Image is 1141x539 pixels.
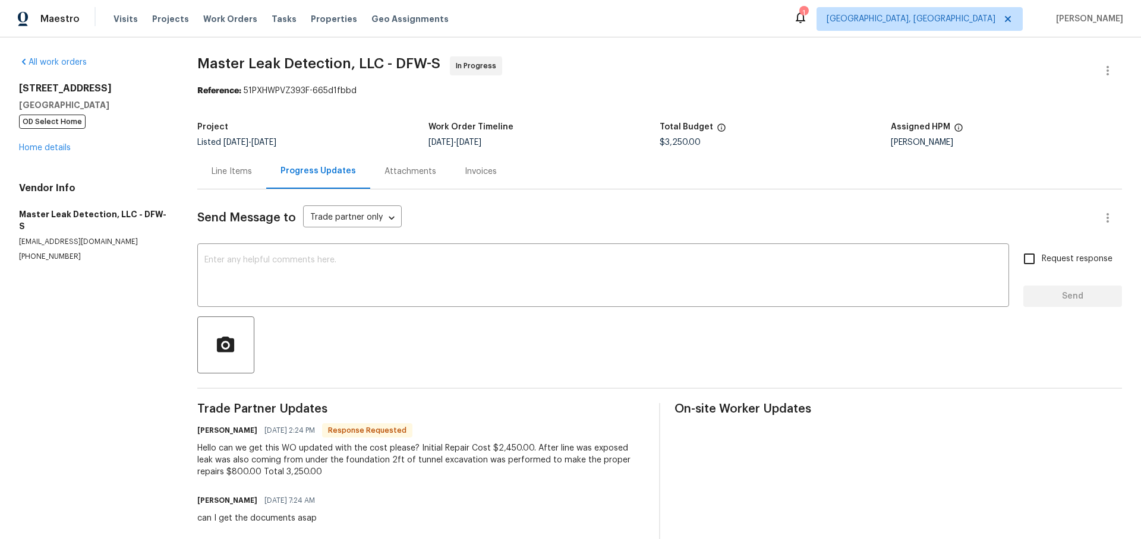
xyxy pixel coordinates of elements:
div: Attachments [384,166,436,177]
b: Reference: [197,87,241,95]
span: Visits [114,13,138,25]
span: The total cost of line items that have been proposed by Opendoor. This sum includes line items th... [717,123,726,138]
h5: Master Leak Detection, LLC - DFW-S [19,208,169,232]
div: 51PXHWPVZ393F-665d1fbbd [197,85,1122,97]
span: [DATE] [456,138,481,147]
span: [DATE] [223,138,248,147]
span: Projects [152,13,189,25]
div: can I get the documents asap [197,512,322,524]
span: Master Leak Detection, LLC - DFW-S [197,56,440,71]
span: OD Select Home [19,115,86,129]
div: 1 [799,7,808,19]
span: Properties [311,13,357,25]
span: [DATE] [428,138,453,147]
span: Work Orders [203,13,257,25]
div: Trade partner only [303,208,402,228]
div: Invoices [465,166,497,177]
span: [PERSON_NAME] [1051,13,1123,25]
span: - [428,138,481,147]
div: Line Items [212,166,252,177]
a: Home details [19,144,71,152]
h2: [STREET_ADDRESS] [19,83,169,94]
span: [GEOGRAPHIC_DATA], [GEOGRAPHIC_DATA] [827,13,995,25]
div: Hello can we get this WO updated with the cost please? Initial Repair Cost $2,450.00. After line ... [197,442,645,478]
span: In Progress [456,60,501,72]
span: Response Requested [323,424,411,436]
p: [PHONE_NUMBER] [19,252,169,262]
h5: Assigned HPM [891,123,950,131]
div: [PERSON_NAME] [891,138,1122,147]
span: [DATE] 7:24 AM [264,494,315,506]
span: Request response [1042,253,1112,265]
span: Send Message to [197,212,296,224]
h4: Vendor Info [19,182,169,194]
span: On-site Worker Updates [674,403,1122,415]
h5: Project [197,123,228,131]
span: Maestro [40,13,80,25]
p: [EMAIL_ADDRESS][DOMAIN_NAME] [19,237,169,247]
span: [DATE] 2:24 PM [264,424,315,436]
span: Listed [197,138,276,147]
span: Tasks [272,15,297,23]
h5: Work Order Timeline [428,123,513,131]
span: The hpm assigned to this work order. [954,123,963,138]
span: - [223,138,276,147]
a: All work orders [19,58,87,66]
h6: [PERSON_NAME] [197,494,257,506]
span: [DATE] [251,138,276,147]
span: $3,250.00 [660,138,701,147]
span: Geo Assignments [371,13,449,25]
h5: [GEOGRAPHIC_DATA] [19,99,169,111]
span: Trade Partner Updates [197,403,645,415]
h6: [PERSON_NAME] [197,424,257,436]
div: Progress Updates [280,165,356,177]
h5: Total Budget [660,123,713,131]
